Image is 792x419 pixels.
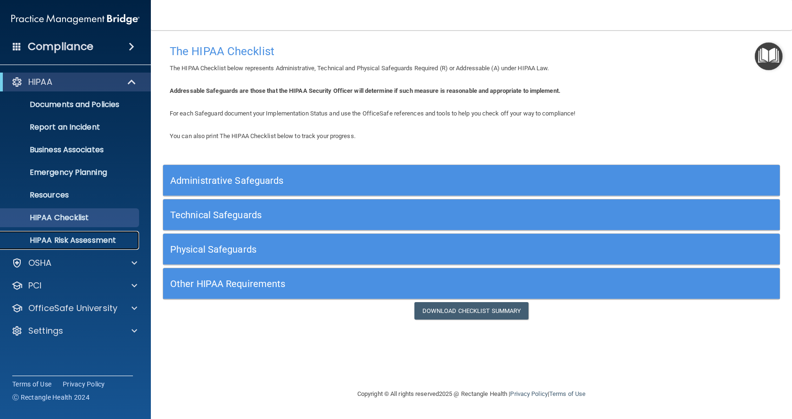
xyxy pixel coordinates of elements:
[28,40,93,53] h4: Compliance
[28,257,52,269] p: OSHA
[414,302,529,320] a: Download Checklist Summary
[755,42,783,70] button: Open Resource Center
[12,379,51,389] a: Terms of Use
[6,213,135,222] p: HIPAA Checklist
[170,132,355,140] span: You can also print The HIPAA Checklist below to track your progress.
[6,190,135,200] p: Resources
[12,393,90,402] span: Ⓒ Rectangle Health 2024
[170,45,773,58] h4: The HIPAA Checklist
[170,175,619,186] h5: Administrative Safeguards
[11,325,137,337] a: Settings
[11,280,137,291] a: PCI
[11,303,137,314] a: OfficeSafe University
[170,210,619,220] h5: Technical Safeguards
[6,100,135,109] p: Documents and Policies
[170,65,549,72] span: The HIPAA Checklist below represents Administrative, Technical and Physical Safeguards Required (...
[28,76,52,88] p: HIPAA
[11,10,140,29] img: PMB logo
[28,303,117,314] p: OfficeSafe University
[6,168,135,177] p: Emergency Planning
[6,145,135,155] p: Business Associates
[299,379,643,409] div: Copyright © All rights reserved 2025 @ Rectangle Health | |
[6,123,135,132] p: Report an Incident
[549,390,586,397] a: Terms of Use
[170,244,619,255] h5: Physical Safeguards
[170,110,575,117] span: For each Safeguard document your Implementation Status and use the OfficeSafe references and tool...
[6,236,135,245] p: HIPAA Risk Assessment
[11,76,137,88] a: HIPAA
[170,87,561,94] b: Addressable Safeguards are those that the HIPAA Security Officer will determine if such measure i...
[11,257,137,269] a: OSHA
[510,390,547,397] a: Privacy Policy
[28,280,41,291] p: PCI
[170,279,619,289] h5: Other HIPAA Requirements
[28,325,63,337] p: Settings
[63,379,105,389] a: Privacy Policy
